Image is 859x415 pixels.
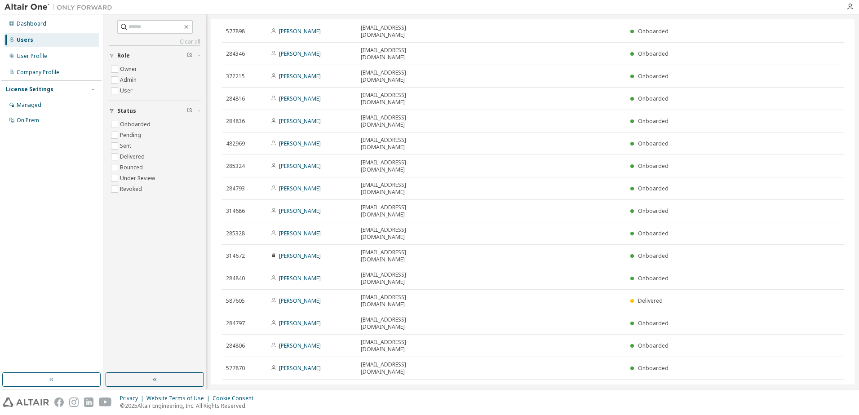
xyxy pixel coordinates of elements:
[120,184,144,194] label: Revoked
[279,207,321,215] a: [PERSON_NAME]
[361,361,443,375] span: [EMAIL_ADDRESS][DOMAIN_NAME]
[109,101,200,121] button: Status
[361,226,443,241] span: [EMAIL_ADDRESS][DOMAIN_NAME]
[279,230,321,237] a: [PERSON_NAME]
[226,252,245,260] span: 314672
[279,117,321,125] a: [PERSON_NAME]
[17,117,39,124] div: On Prem
[226,320,245,327] span: 284797
[279,162,321,170] a: [PERSON_NAME]
[279,252,321,260] a: [PERSON_NAME]
[361,384,443,398] span: [EMAIL_ADDRESS][DOMAIN_NAME]
[226,297,245,305] span: 587605
[120,130,143,141] label: Pending
[213,395,259,402] div: Cookie Consent
[279,319,321,327] a: [PERSON_NAME]
[361,24,443,39] span: [EMAIL_ADDRESS][DOMAIN_NAME]
[109,38,200,45] a: Clear all
[226,50,245,57] span: 284346
[226,365,245,372] span: 577870
[279,72,321,80] a: [PERSON_NAME]
[361,271,443,286] span: [EMAIL_ADDRESS][DOMAIN_NAME]
[84,397,93,407] img: linkedin.svg
[638,117,669,125] span: Onboarded
[361,249,443,263] span: [EMAIL_ADDRESS][DOMAIN_NAME]
[638,72,669,80] span: Onboarded
[226,140,245,147] span: 482969
[187,107,192,115] span: Clear filter
[279,364,321,372] a: [PERSON_NAME]
[3,397,49,407] img: altair_logo.svg
[120,85,134,96] label: User
[279,27,321,35] a: [PERSON_NAME]
[638,50,669,57] span: Onboarded
[17,102,41,109] div: Managed
[279,185,321,192] a: [PERSON_NAME]
[226,28,245,35] span: 577898
[226,73,245,80] span: 372215
[120,119,152,130] label: Onboarded
[187,52,192,59] span: Clear filter
[638,364,669,372] span: Onboarded
[279,297,321,305] a: [PERSON_NAME]
[638,162,669,170] span: Onboarded
[361,69,443,84] span: [EMAIL_ADDRESS][DOMAIN_NAME]
[279,342,321,349] a: [PERSON_NAME]
[6,86,53,93] div: License Settings
[279,140,321,147] a: [PERSON_NAME]
[361,316,443,331] span: [EMAIL_ADDRESS][DOMAIN_NAME]
[638,27,669,35] span: Onboarded
[226,230,245,237] span: 285328
[638,319,669,327] span: Onboarded
[226,275,245,282] span: 284840
[638,185,669,192] span: Onboarded
[279,50,321,57] a: [PERSON_NAME]
[361,339,443,353] span: [EMAIL_ADDRESS][DOMAIN_NAME]
[120,162,145,173] label: Bounced
[117,52,130,59] span: Role
[226,163,245,170] span: 285324
[4,3,117,12] img: Altair One
[117,107,136,115] span: Status
[226,207,245,215] span: 314686
[120,151,146,162] label: Delivered
[120,402,259,410] p: © 2025 Altair Engineering, Inc. All Rights Reserved.
[638,140,669,147] span: Onboarded
[361,204,443,218] span: [EMAIL_ADDRESS][DOMAIN_NAME]
[638,95,669,102] span: Onboarded
[54,397,64,407] img: facebook.svg
[361,181,443,196] span: [EMAIL_ADDRESS][DOMAIN_NAME]
[638,207,669,215] span: Onboarded
[361,47,443,61] span: [EMAIL_ADDRESS][DOMAIN_NAME]
[226,185,245,192] span: 284793
[638,342,669,349] span: Onboarded
[226,118,245,125] span: 284836
[120,395,146,402] div: Privacy
[638,297,663,305] span: Delivered
[361,92,443,106] span: [EMAIL_ADDRESS][DOMAIN_NAME]
[279,95,321,102] a: [PERSON_NAME]
[226,95,245,102] span: 284816
[638,274,669,282] span: Onboarded
[226,342,245,349] span: 284806
[120,173,157,184] label: Under Review
[361,294,443,308] span: [EMAIL_ADDRESS][DOMAIN_NAME]
[17,20,46,27] div: Dashboard
[638,252,669,260] span: Onboarded
[361,159,443,173] span: [EMAIL_ADDRESS][DOMAIN_NAME]
[17,36,33,44] div: Users
[109,46,200,66] button: Role
[361,114,443,128] span: [EMAIL_ADDRESS][DOMAIN_NAME]
[279,274,321,282] a: [PERSON_NAME]
[120,141,133,151] label: Sent
[120,64,139,75] label: Owner
[638,230,669,237] span: Onboarded
[146,395,213,402] div: Website Terms of Use
[120,75,138,85] label: Admin
[361,137,443,151] span: [EMAIL_ADDRESS][DOMAIN_NAME]
[69,397,79,407] img: instagram.svg
[99,397,112,407] img: youtube.svg
[17,53,47,60] div: User Profile
[17,69,59,76] div: Company Profile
